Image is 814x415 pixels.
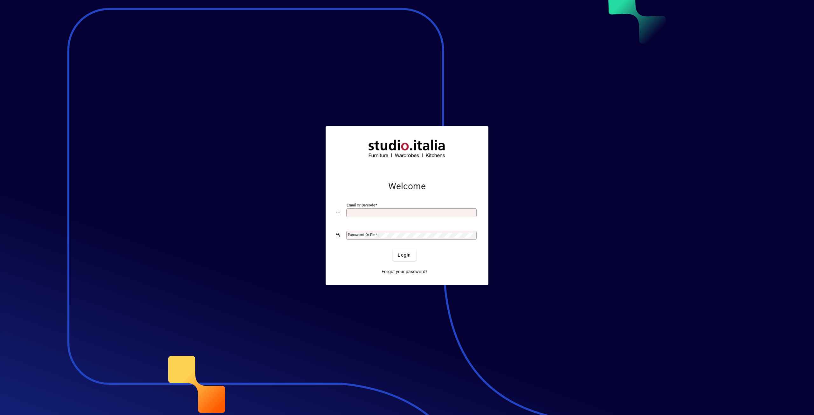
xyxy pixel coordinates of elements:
a: Forgot your password? [379,266,430,277]
span: Login [398,252,411,259]
span: Forgot your password? [382,268,428,275]
mat-label: Email or Barcode [347,203,375,207]
button: Login [393,249,416,261]
mat-label: Password or Pin [348,232,375,237]
h2: Welcome [336,181,478,192]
